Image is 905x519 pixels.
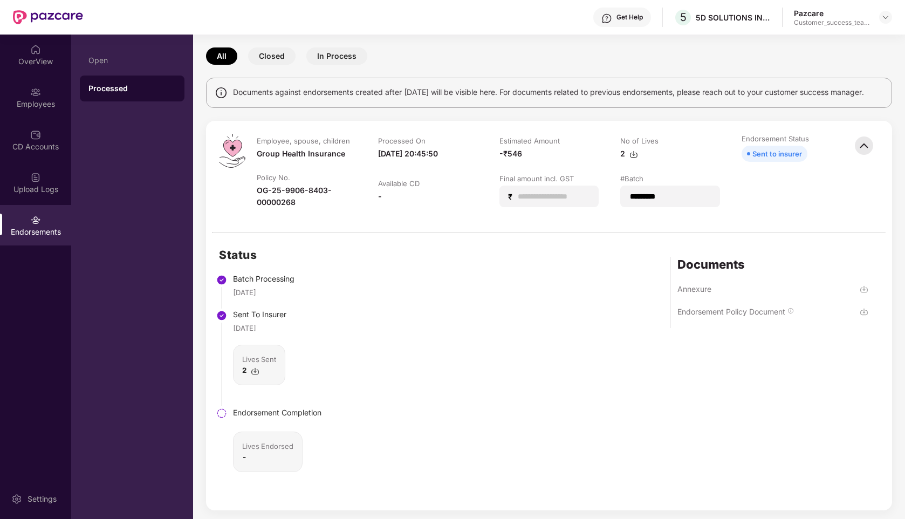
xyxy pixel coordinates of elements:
div: Open [88,56,176,65]
button: In Process [306,47,367,65]
div: #Batch [620,174,643,183]
img: svg+xml;base64,PHN2ZyBpZD0iQmFjay0zMngzMiIgeG1sbnM9Imh0dHA6Ly93d3cudzMub3JnLzIwMDAvc3ZnIiB3aWR0aD... [852,134,876,158]
img: svg+xml;base64,PHN2ZyBpZD0iRW5kb3JzZW1lbnRzIiB4bWxucz0iaHR0cDovL3d3dy53My5vcmcvMjAwMC9zdmciIHdpZH... [30,215,41,226]
div: - [378,190,382,202]
img: svg+xml;base64,PHN2ZyBpZD0iU2V0dGluZy0yMHgyMCIgeG1sbnM9Imh0dHA6Ly93d3cudzMub3JnLzIwMDAvc3ZnIiB3aW... [11,494,22,504]
div: Settings [24,494,60,504]
div: Estimated Amount [499,136,560,146]
div: Lives Sent [242,354,276,365]
div: 2 [620,148,638,160]
img: svg+xml;base64,PHN2ZyBpZD0iRHJvcGRvd24tMzJ4MzIiIHhtbG5zPSJodHRwOi8vd3d3LnczLm9yZy8yMDAwL3N2ZyIgd2... [881,13,890,22]
img: svg+xml;base64,PHN2ZyBpZD0iU3RlcC1QZW5kaW5nLTMyeDMyIiB4bWxucz0iaHR0cDovL3d3dy53My5vcmcvMjAwMC9zdm... [216,408,227,419]
img: svg+xml;base64,PHN2ZyBpZD0iSW5mbyIgeG1sbnM9Imh0dHA6Ly93d3cudzMub3JnLzIwMDAvc3ZnIiB3aWR0aD0iMTQiIG... [215,86,228,99]
div: 5D SOLUTIONS INDIA PRIVATE LIMITED [696,12,771,23]
div: Employee, spouse, children [257,136,350,146]
img: svg+xml;base64,PHN2ZyBpZD0iSGVscC0zMngzMiIgeG1sbnM9Imh0dHA6Ly93d3cudzMub3JnLzIwMDAvc3ZnIiB3aWR0aD... [601,13,612,24]
img: svg+xml;base64,PHN2ZyBpZD0iU3RlcC1Eb25lLTMyeDMyIiB4bWxucz0iaHR0cDovL3d3dy53My5vcmcvMjAwMC9zdmciIH... [216,310,227,321]
button: Closed [248,47,296,65]
div: Processed [88,83,176,94]
span: 5 [680,11,687,24]
div: Group Health Insurance [257,148,345,160]
div: Annexure [677,284,711,294]
b: - [242,453,246,461]
div: Endorsement Completion [233,407,321,419]
div: Customer_success_team_lead [794,18,869,27]
div: Pazcare [794,8,869,18]
div: Available CD [378,179,420,188]
img: svg+xml;base64,PHN2ZyBpZD0iU3RlcC1Eb25lLTMyeDMyIiB4bWxucz0iaHR0cDovL3d3dy53My5vcmcvMjAwMC9zdmciIH... [216,275,227,285]
h2: Status [219,246,321,264]
div: No of Lives [620,136,659,146]
img: svg+xml;base64,PHN2ZyBpZD0iRW1wbG95ZWVzIiB4bWxucz0iaHR0cDovL3d3dy53My5vcmcvMjAwMC9zdmciIHdpZHRoPS... [30,87,41,98]
div: Documents [677,257,868,272]
div: Endorsement Status [742,134,809,144]
div: Sent To Insurer [233,309,321,320]
div: Batch Processing [233,273,321,285]
img: svg+xml;base64,PHN2ZyB4bWxucz0iaHR0cDovL3d3dy53My5vcmcvMjAwMC9zdmciIHdpZHRoPSI0OS4zMiIgaGVpZ2h0PS... [219,134,245,168]
div: [DATE] 20:45:50 [378,148,438,160]
img: svg+xml;base64,PHN2ZyBpZD0iRG93bmxvYWQtMzJ4MzIiIHhtbG5zPSJodHRwOi8vd3d3LnczLm9yZy8yMDAwL3N2ZyIgd2... [860,308,868,316]
img: svg+xml;base64,PHN2ZyBpZD0iSW5mbyIgeG1sbnM9Imh0dHA6Ly93d3cudzMub3JnLzIwMDAvc3ZnIiB3aWR0aD0iMTQiIG... [787,308,794,314]
div: -₹546 [499,148,522,160]
img: svg+xml;base64,PHN2ZyBpZD0iSG9tZSIgeG1sbnM9Imh0dHA6Ly93d3cudzMub3JnLzIwMDAvc3ZnIiB3aWR0aD0iMjAiIG... [30,44,41,55]
div: [DATE] [233,287,256,298]
div: Processed On [378,136,426,146]
b: 2 [242,366,246,374]
img: svg+xml;base64,PHN2ZyBpZD0iRG93bmxvYWQtMzJ4MzIiIHhtbG5zPSJodHRwOi8vd3d3LnczLm9yZy8yMDAwL3N2ZyIgd2... [860,285,868,293]
div: Sent to insurer [752,148,802,160]
div: Final amount incl. GST [499,174,574,183]
span: Documents against endorsements created after [DATE] will be visible here. For documents related t... [233,86,864,98]
img: svg+xml;base64,PHN2ZyBpZD0iRG93bmxvYWQtMzJ4MzIiIHhtbG5zPSJodHRwOi8vd3d3LnczLm9yZy8yMDAwL3N2ZyIgd2... [251,367,259,375]
button: All [206,47,237,65]
img: svg+xml;base64,PHN2ZyBpZD0iRG93bmxvYWQtMzJ4MzIiIHhtbG5zPSJodHRwOi8vd3d3LnczLm9yZy8yMDAwL3N2ZyIgd2... [629,150,638,159]
img: svg+xml;base64,PHN2ZyBpZD0iQ0RfQWNjb3VudHMiIGRhdGEtbmFtZT0iQ0QgQWNjb3VudHMiIHhtbG5zPSJodHRwOi8vd3... [30,129,41,140]
div: Policy No. [257,173,290,182]
div: Get Help [616,13,643,22]
span: ₹ [508,192,517,202]
div: Endorsement Policy Document [677,306,785,317]
img: New Pazcare Logo [13,10,83,24]
div: [DATE] [233,323,256,333]
div: Lives Endorsed [242,441,293,452]
div: OG-25-9906-8403-00000268 [257,185,356,208]
img: svg+xml;base64,PHN2ZyBpZD0iVXBsb2FkX0xvZ3MiIGRhdGEtbmFtZT0iVXBsb2FkIExvZ3MiIHhtbG5zPSJodHRwOi8vd3... [30,172,41,183]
